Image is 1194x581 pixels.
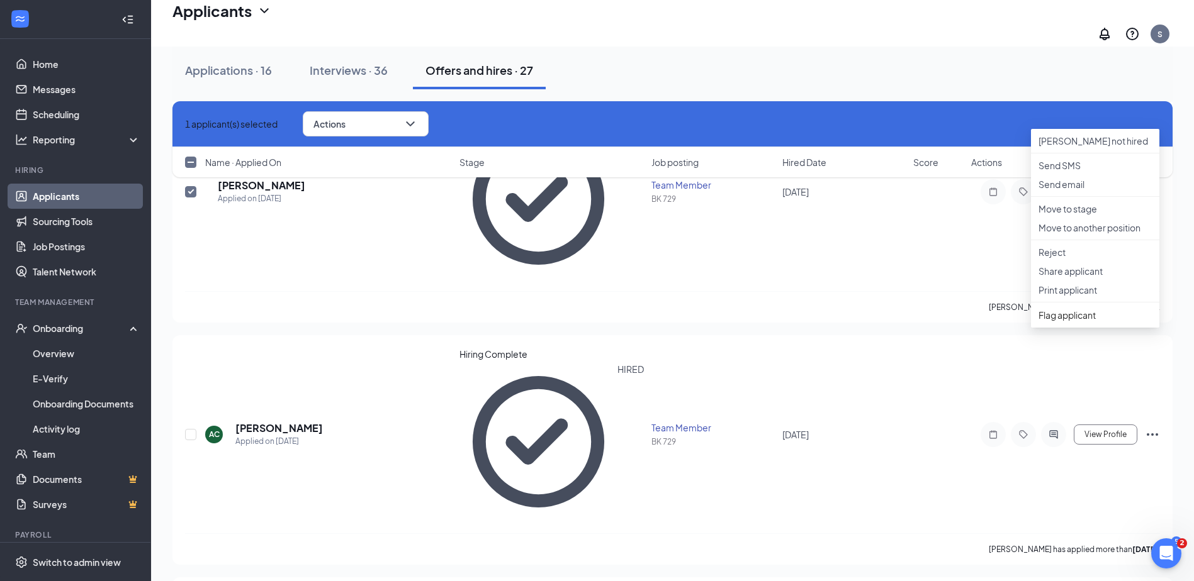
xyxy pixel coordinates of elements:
[15,529,138,540] div: Payroll
[459,348,645,360] div: Hiring Complete
[33,133,141,146] div: Reporting
[33,102,140,127] a: Scheduling
[1177,538,1187,548] span: 2
[257,3,272,18] svg: ChevronDown
[617,363,644,521] div: HIRED
[617,120,644,279] div: HIRED
[1125,26,1140,41] svg: QuestionInfo
[15,322,28,335] svg: UserCheck
[235,421,323,435] h5: [PERSON_NAME]
[782,429,809,440] span: [DATE]
[218,192,305,205] div: Applied on [DATE]
[1084,430,1127,439] span: View Profile
[1074,424,1137,445] button: View Profile
[782,156,826,169] span: Hired Date
[15,133,28,146] svg: Analysis
[459,156,485,169] span: Stage
[651,421,775,434] div: Team Member
[33,467,140,492] a: DocumentsCrown
[1132,545,1158,554] b: [DATE]
[986,429,1001,440] svg: Note
[459,120,618,279] svg: CheckmarkCircle
[15,165,138,175] div: Hiring
[14,13,26,25] svg: WorkstreamLogo
[33,341,140,366] a: Overview
[33,416,140,441] a: Activity log
[782,186,809,197] span: [DATE]
[425,62,533,78] div: Offers and hires · 27
[15,297,138,307] div: Team Management
[651,436,775,447] div: BK 729
[121,13,134,26] svg: Collapse
[1151,538,1181,568] iframe: Intercom live chat
[989,544,1160,555] p: [PERSON_NAME] has applied more than .
[403,116,418,131] svg: ChevronDown
[313,119,346,128] span: Actions
[1016,429,1031,440] svg: Tag
[33,77,140,102] a: Messages
[185,117,278,131] span: 1 applicant(s) selected
[235,435,323,448] div: Applied on [DATE]
[913,156,938,169] span: Score
[33,52,140,77] a: Home
[651,156,699,169] span: Job posting
[205,156,281,169] span: Name · Applied On
[989,302,1160,313] p: [PERSON_NAME] has applied more than .
[459,363,618,521] svg: CheckmarkCircle
[33,391,140,416] a: Onboarding Documents
[33,234,140,259] a: Job Postings
[33,322,130,335] div: Onboarding
[33,209,140,234] a: Sourcing Tools
[33,184,140,209] a: Applicants
[1145,427,1160,442] svg: Ellipses
[33,441,140,467] a: Team
[209,429,220,440] div: AC
[1097,26,1112,41] svg: Notifications
[1171,536,1181,547] div: 5
[33,556,121,568] div: Switch to admin view
[1046,429,1061,440] svg: ActiveChat
[15,556,28,568] svg: Settings
[971,156,1002,169] span: Actions
[33,492,140,517] a: SurveysCrown
[651,194,775,204] div: BK 729
[310,62,388,78] div: Interviews · 36
[303,111,429,136] button: ActionsChevronDown
[986,187,1001,197] svg: Note
[33,366,140,391] a: E-Verify
[33,259,140,284] a: Talent Network
[1016,187,1031,197] svg: Tag
[1157,29,1163,40] div: S
[185,62,272,78] div: Applications · 16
